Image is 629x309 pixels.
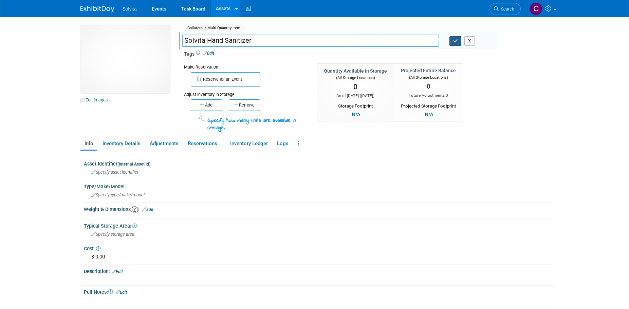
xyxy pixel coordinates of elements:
[80,6,114,13] img: ExhibitDay
[142,207,153,212] a: Edit
[324,74,387,81] div: (All Storage Locations)
[123,6,137,12] span: Solvita
[324,101,387,110] div: Storage Footprint
[84,223,137,229] span: Typical Storage Area:
[80,138,97,150] a: Info
[146,138,182,150] a: Adjustments
[489,3,521,15] a: Search
[361,93,373,98] span: [DATE]
[226,138,272,150] a: Inventory Ledger
[401,67,456,74] div: Projected Future Balance
[401,101,456,110] div: Projected Storage Footprint
[207,117,296,132] span: Specify how many units are available in storage.
[530,2,542,15] img: Cindy Miller
[91,232,134,237] span: Specify storage area
[89,252,549,262] div: $ 0.00
[84,181,554,190] div: Type/Make/Model:
[112,269,123,274] a: Edit
[324,93,387,99] div: As of [DATE] ( )
[191,72,260,86] button: Reserve for an Event
[401,93,456,98] div: Future Adjustments:
[184,51,493,62] div: Tags
[353,83,357,91] span: 0
[98,138,144,150] a: Inventory Details
[427,82,430,90] span: 0
[203,51,214,56] a: Edit
[80,25,170,93] img: View Asset Images
[84,204,554,213] div: Weight & Dimensions
[499,6,514,12] span: Search
[350,111,362,118] div: N/A
[131,206,139,213] img: Asset Weight and Dimensions
[191,99,222,111] button: Add
[84,287,554,296] div: Pull Notes:
[229,99,260,111] button: Remove
[184,86,307,98] div: Adjust Inventory in Storage:
[84,266,554,275] div: Description:
[184,138,225,150] a: Reservations
[401,74,456,80] div: (All Storage Locations)
[84,244,554,252] div: Cost:
[84,159,554,167] div: Asset Identifier :
[117,162,150,167] small: (Internal Asset Id)
[116,290,127,295] a: Edit
[446,93,448,98] span: 0
[464,36,475,46] button: X
[91,170,138,175] span: Specify asset identifier
[184,63,307,70] div: Make Reservation:
[324,67,387,74] div: Quantity Available in Storage
[184,24,244,32] span: Collateral / Multi-Quantity Item
[273,138,292,150] a: Logs
[423,111,435,118] div: N/A
[91,192,145,197] span: Specify type/make/model
[80,96,111,104] a: Edit Images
